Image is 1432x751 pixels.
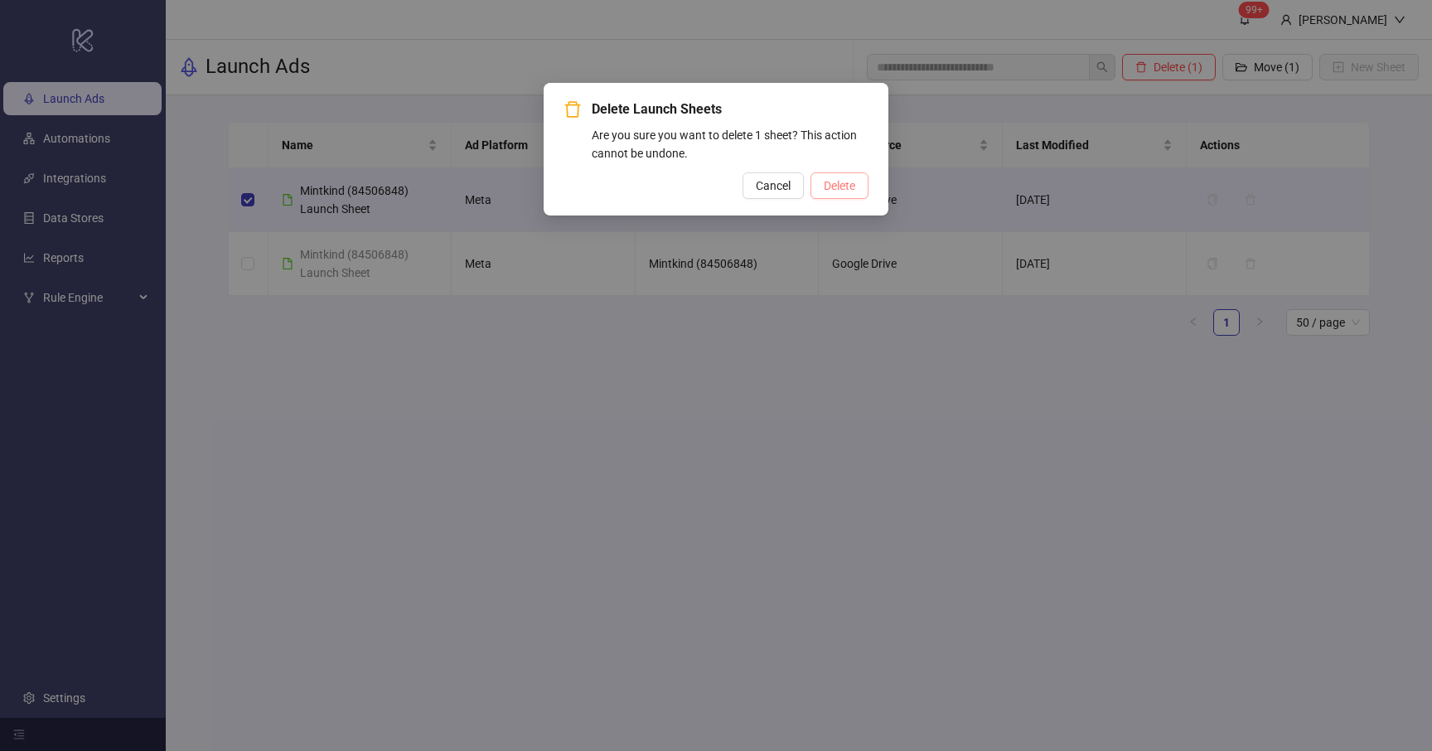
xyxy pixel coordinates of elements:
div: Are you sure you want to delete 1 sheet? This action cannot be undone. [592,126,868,162]
span: Delete Launch Sheets [592,99,868,119]
button: Delete [810,172,868,199]
span: Delete [824,179,855,192]
span: Cancel [756,179,791,192]
button: Cancel [743,172,804,199]
span: delete [564,100,582,119]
